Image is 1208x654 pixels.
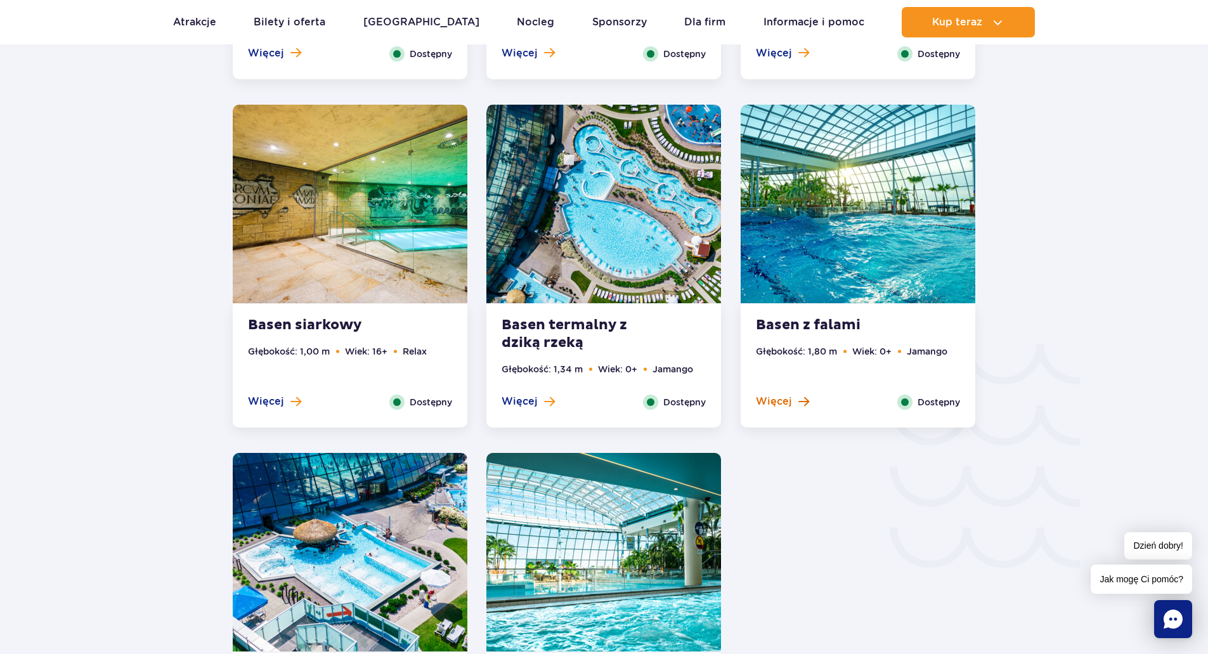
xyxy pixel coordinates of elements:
img: Wave Pool [741,105,975,303]
span: Kup teraz [932,16,982,28]
li: Głębokość: 1,80 m [756,344,837,358]
button: Więcej [502,395,555,409]
a: Atrakcje [173,7,216,37]
strong: Basen z falami [756,317,909,334]
img: Basen Bubbling [486,453,721,651]
li: Wiek: 16+ [345,344,387,358]
img: Sulphur pool [233,105,467,303]
span: Więcej [502,395,538,409]
span: Dostępny [410,395,452,409]
a: [GEOGRAPHIC_DATA] [363,7,479,37]
a: Sponsorzy [592,7,647,37]
span: Jak mogę Ci pomóc? [1091,565,1192,594]
span: Więcej [756,395,792,409]
li: Relax [403,344,427,358]
button: Więcej [756,395,809,409]
button: Więcej [756,46,809,60]
a: Dla firm [684,7,725,37]
span: Więcej [756,46,792,60]
img: Zewnętrzny basen z barem [233,453,467,651]
button: Więcej [248,395,301,409]
img: Thermal pool with crazy river [486,105,721,303]
a: Informacje i pomoc [763,7,864,37]
div: Chat [1154,600,1192,638]
span: Dostępny [663,47,706,61]
button: Więcej [248,46,301,60]
span: Dostępny [410,47,452,61]
strong: Basen siarkowy [248,317,401,334]
span: Dzień dobry! [1124,532,1192,559]
a: Nocleg [517,7,554,37]
li: Wiek: 0+ [852,344,892,358]
span: Dostępny [918,47,960,61]
span: Więcej [248,395,284,409]
li: Jamango [907,344,947,358]
button: Więcej [502,46,555,60]
button: Kup teraz [902,7,1035,37]
span: Dostępny [663,395,706,409]
a: Bilety i oferta [254,7,325,37]
span: Więcej [502,46,538,60]
li: Wiek: 0+ [598,362,637,376]
li: Głębokość: 1,34 m [502,362,583,376]
span: Więcej [248,46,284,60]
li: Jamango [653,362,693,376]
li: Głębokość: 1,00 m [248,344,330,358]
span: Dostępny [918,395,960,409]
strong: Basen termalny z dziką rzeką [502,317,655,352]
